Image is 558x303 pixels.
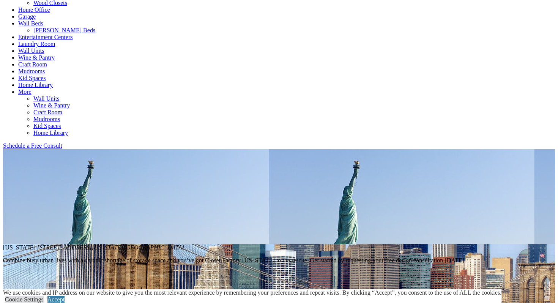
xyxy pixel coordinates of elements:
a: [PERSON_NAME] Beds [33,27,95,33]
span: [US_STATE] [3,244,36,251]
a: Laundry Room [18,41,55,47]
a: Craft Room [18,61,47,68]
a: Wine & Pantry [18,54,55,61]
a: Home Office [18,6,50,13]
em: [STREET_ADDRESS] [37,244,184,251]
a: Home Library [33,129,68,136]
div: We use cookies and IP address on our website to give you the most relevant experience by remember... [3,289,501,296]
a: Wall Units [33,95,59,102]
a: Kid Spaces [18,75,46,81]
a: Mudrooms [33,116,60,122]
a: Wine & Pantry [33,102,70,109]
a: Wall Units [18,47,44,54]
a: Accept [47,296,65,303]
a: Kid Spaces [33,123,61,129]
a: Wall Beds [18,20,43,27]
a: Cookie Settings [5,296,44,303]
a: Garage [18,13,36,20]
a: Home Library [18,82,53,88]
span: [US_STATE][GEOGRAPHIC_DATA] [92,244,184,251]
a: Entertainment Centers [18,34,73,40]
a: Schedule a Free Consult (opens a dropdown menu) [3,142,62,149]
a: Craft Room [33,109,62,115]
a: Mudrooms [18,68,45,74]
a: More menu text will display only on big screen [18,88,32,95]
p: Combine busy urban lives with a chronic shortage of storage space and you’ve got Closet Factory [... [3,257,555,264]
